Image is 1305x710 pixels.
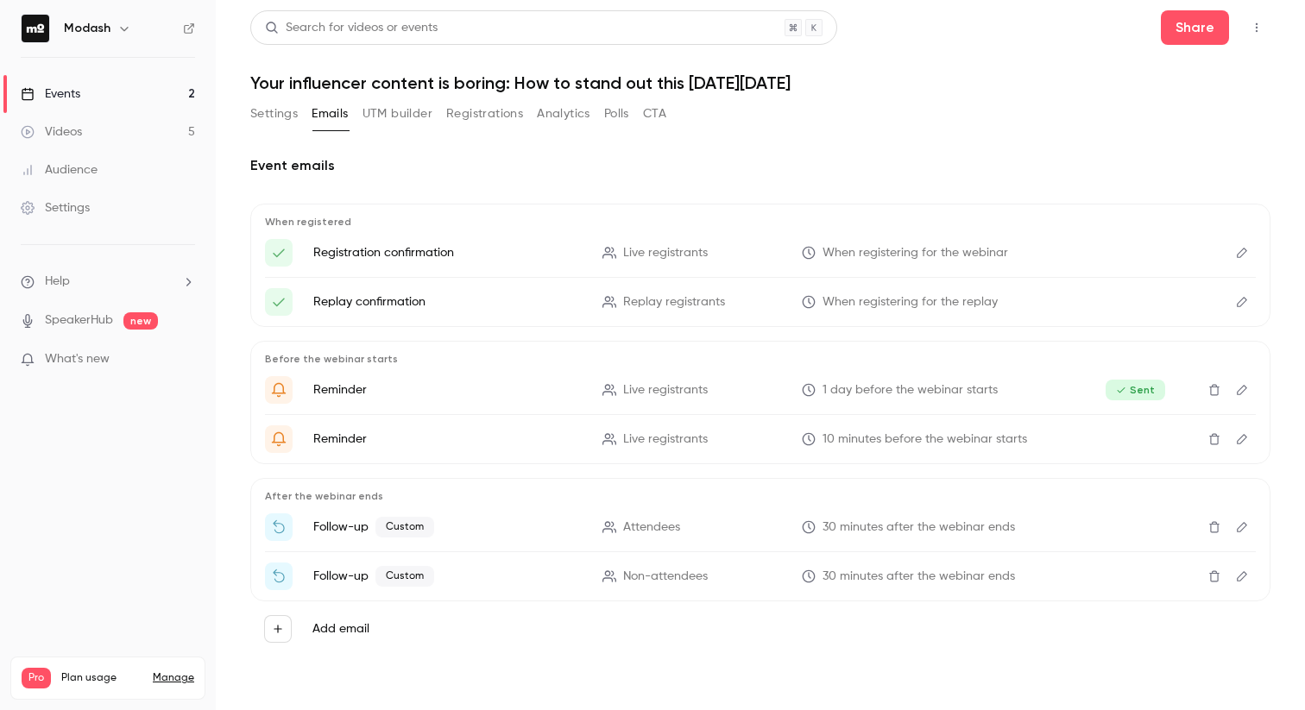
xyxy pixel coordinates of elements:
[1228,239,1256,267] button: Edit
[623,518,680,537] span: Attendees
[312,100,348,128] button: Emails
[643,100,666,128] button: CTA
[265,425,1256,453] li: {{ event_name }} is about to go live
[537,100,590,128] button: Analytics
[375,517,434,537] span: Custom
[1228,288,1256,316] button: Edit
[623,381,708,399] span: Live registrants
[823,430,1027,449] span: 10 minutes before the webinar starts
[1201,376,1228,404] button: Delete
[265,376,1256,404] li: Get Ready for '{{ event_name }}' tomorrow!
[823,244,1008,262] span: When registering for the webinar
[153,671,194,685] a: Manage
[823,518,1015,537] span: 30 minutes after the webinar ends
[313,517,582,537] p: Follow-up
[375,566,434,587] span: Custom
[1228,376,1256,404] button: Edit
[265,19,438,37] div: Search for videos or events
[313,566,582,587] p: Follow-up
[623,244,708,262] span: Live registrants
[265,288,1256,316] li: Here's your access link to {{ event_name }}!
[265,489,1256,503] p: After the webinar ends
[1106,380,1165,400] span: Sent
[21,199,90,217] div: Settings
[1228,562,1256,590] button: Edit
[1201,425,1228,453] button: Delete
[265,215,1256,229] p: When registered
[313,381,582,399] p: Reminder
[250,155,1270,176] h2: Event emails
[64,20,110,37] h6: Modash
[22,668,51,688] span: Pro
[1161,10,1229,45] button: Share
[1201,513,1228,541] button: Delete
[123,312,158,330] span: new
[61,671,142,685] span: Plan usage
[45,273,70,291] span: Help
[1228,513,1256,541] button: Edit
[265,513,1256,541] li: Thanks for attending {{ event_name }}
[623,568,708,586] span: Non-attendees
[623,430,708,449] span: Live registrants
[313,244,582,261] p: Registration confirmation
[265,239,1256,267] li: Here's your access link to {{ event_name }}!
[45,350,110,368] span: What's new
[313,293,582,311] p: Replay confirmation
[362,100,432,128] button: UTM builder
[1228,425,1256,453] button: Edit
[21,161,98,179] div: Audience
[22,15,49,42] img: Modash
[446,100,523,128] button: Registrations
[823,293,998,311] span: When registering for the replay
[1201,562,1228,590] button: Delete
[21,273,195,291] li: help-dropdown-opener
[265,562,1256,590] li: Watch the replay of {{ event_name }}
[250,72,1270,93] h1: Your influencer content is boring: How to stand out this [DATE][DATE]
[313,430,582,448] p: Reminder
[312,620,369,638] label: Add email
[250,100,298,128] button: Settings
[265,352,1256,366] p: Before the webinar starts
[21,123,82,141] div: Videos
[45,311,113,330] a: SpeakerHub
[604,100,629,128] button: Polls
[623,293,725,311] span: Replay registrants
[823,381,998,399] span: 1 day before the webinar starts
[21,85,80,103] div: Events
[823,568,1015,586] span: 30 minutes after the webinar ends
